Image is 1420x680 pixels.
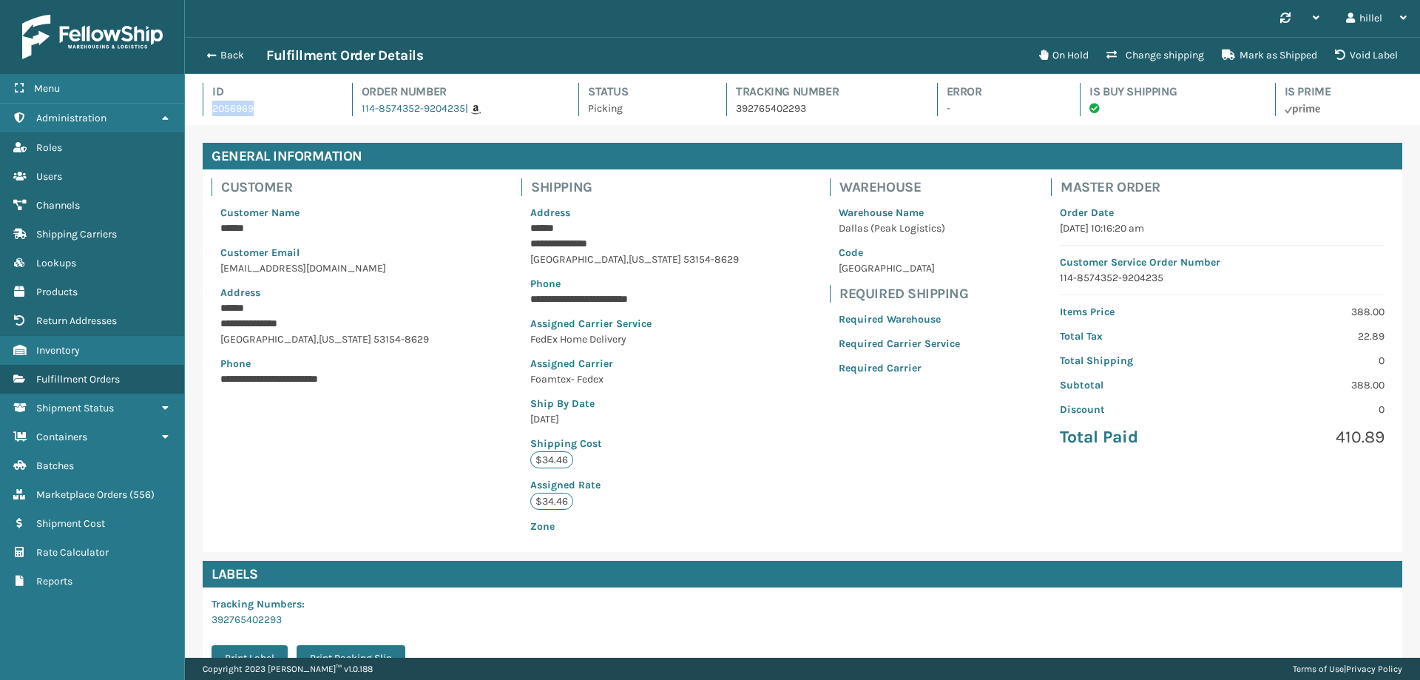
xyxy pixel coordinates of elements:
h4: Order Number [362,83,552,101]
a: 114-8574352-9204235 [362,102,465,115]
h4: Required Shipping [839,285,969,303]
p: Total Shipping [1060,353,1213,368]
p: [GEOGRAPHIC_DATA] [839,260,960,276]
p: Copyright 2023 [PERSON_NAME]™ v 1.0.188 [203,658,373,680]
button: Void Label [1326,41,1407,70]
p: FedEx Home Delivery [530,331,739,347]
span: Menu [34,82,60,95]
span: , [317,333,319,346]
span: Address [530,206,570,219]
p: [DATE] [530,411,739,427]
button: Back [198,49,266,62]
span: [US_STATE] [629,253,681,266]
button: Change shipping [1098,41,1213,70]
p: Customer Service Order Number [1060,255,1384,270]
p: $34.46 [530,493,573,510]
p: 2056969 [212,101,325,116]
span: 53154-8629 [683,253,739,266]
a: Terms of Use [1293,664,1344,674]
h4: Customer [221,178,439,196]
img: logo [22,15,163,59]
p: Phone [530,276,739,292]
p: Required Warehouse [839,312,960,327]
p: Total Tax [1060,329,1213,344]
p: Phone [220,356,430,371]
p: - [947,101,1054,116]
p: 388.00 [1231,377,1384,393]
p: Ship By Date [530,396,739,411]
span: , [626,253,629,266]
p: 388.00 [1231,304,1384,320]
span: Channels [36,199,80,212]
p: 0 [1231,402,1384,417]
p: Customer Email [220,245,430,260]
h4: Tracking Number [736,83,910,101]
span: Administration [36,112,106,124]
p: Foamtex- Fedex [530,371,739,387]
a: 392765402293 [212,613,282,626]
button: Print Packing Slip [297,645,405,672]
span: [US_STATE] [319,333,371,346]
p: Code [839,245,960,260]
p: $34.46 [530,451,573,468]
span: Return Addresses [36,314,117,327]
i: Mark as Shipped [1222,50,1235,60]
p: Discount [1060,402,1213,417]
h4: Labels [203,561,1402,588]
p: Assigned Carrier [530,356,739,371]
h4: Id [212,83,325,101]
h4: Is Prime [1285,83,1402,101]
p: Assigned Rate [530,477,739,493]
p: 22.89 [1231,329,1384,344]
p: Dallas (Peak Logistics) [839,221,960,236]
p: Zone [530,519,739,534]
p: Order Date [1060,205,1384,221]
div: | [1293,658,1402,680]
span: Batches [36,459,74,472]
p: Picking [588,101,700,116]
span: Containers [36,431,87,443]
h4: General Information [203,143,1402,169]
p: Items Price [1060,304,1213,320]
span: ( 556 ) [129,488,155,501]
p: 392765402293 [736,101,910,116]
span: Inventory [36,344,80,357]
span: Shipment Cost [36,517,105,530]
p: Required Carrier Service [839,336,960,351]
button: On Hold [1030,41,1098,70]
span: [GEOGRAPHIC_DATA] [530,253,626,266]
i: Change shipping [1106,50,1117,60]
span: Reports [36,575,72,588]
p: [EMAIL_ADDRESS][DOMAIN_NAME] [220,260,430,276]
span: Fulfillment Orders [36,373,120,386]
p: Assigned Carrier Service [530,316,739,331]
h4: Error [947,83,1054,101]
button: Print Label [212,645,288,672]
span: Marketplace Orders [36,488,127,501]
p: Required Carrier [839,360,960,376]
span: Roles [36,141,62,154]
i: VOIDLABEL [1335,50,1345,60]
h4: Status [588,83,700,101]
p: Subtotal [1060,377,1213,393]
span: | [465,102,468,115]
p: Customer Name [220,205,430,221]
span: [GEOGRAPHIC_DATA] [220,333,317,346]
p: 410.89 [1231,426,1384,448]
button: Mark as Shipped [1213,41,1326,70]
p: Shipping Cost [530,436,739,451]
p: 114-8574352-9204235 [1060,270,1384,286]
h3: Fulfillment Order Details [266,47,423,64]
h4: Is Buy Shipping [1089,83,1248,101]
a: Privacy Policy [1346,664,1402,674]
span: Lookups [36,257,76,269]
h4: Shipping [531,178,748,196]
p: 0 [1231,353,1384,368]
a: | [465,102,481,115]
p: Warehouse Name [839,205,960,221]
span: Rate Calculator [36,546,109,559]
span: 53154-8629 [373,333,429,346]
span: Users [36,170,62,183]
span: Tracking Numbers : [212,598,305,610]
h4: Warehouse [839,178,969,196]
